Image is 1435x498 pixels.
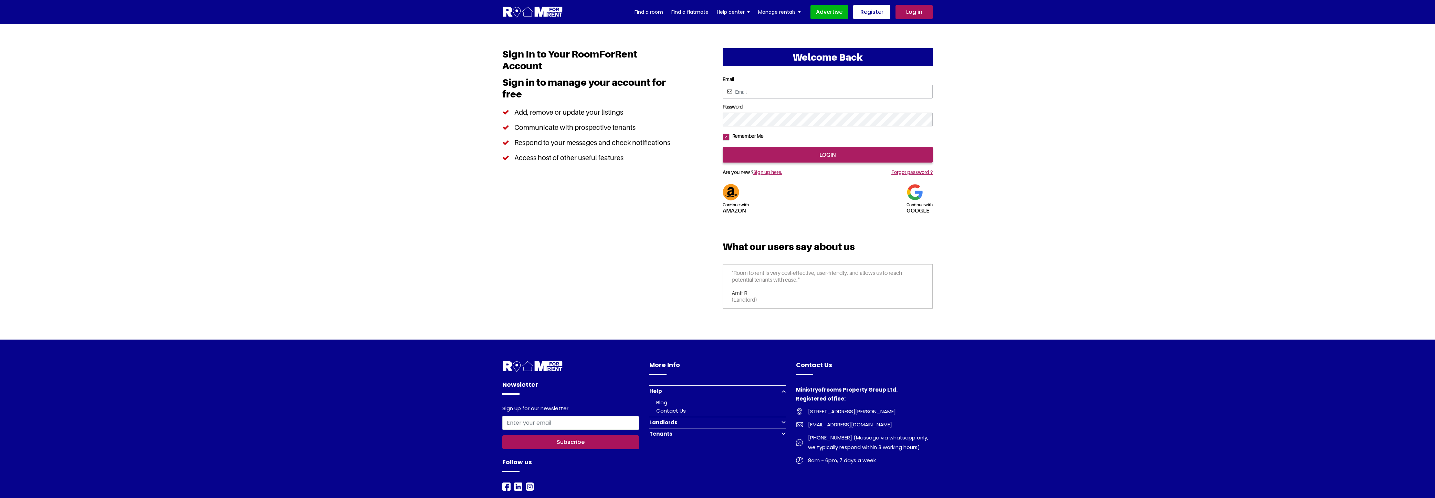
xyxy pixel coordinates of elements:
[803,420,892,429] span: [EMAIL_ADDRESS][DOMAIN_NAME]
[671,7,709,17] a: Find a flatmate
[723,163,841,179] h5: Are you new ?
[758,7,801,17] a: Manage rentals
[730,133,764,139] label: Remember Me
[796,360,933,375] h4: Contact Us
[796,407,933,416] a: [STREET_ADDRESS][PERSON_NAME]
[514,483,522,491] img: Room For Rent
[502,105,675,120] li: Add, remove or update your listings
[526,483,534,491] img: Room For Rent
[723,85,933,98] input: Email
[907,202,933,208] span: Continue with
[502,76,675,105] h3: Sign in to manage your account for free
[810,5,848,19] a: Advertise
[796,433,933,452] a: [PHONE_NUMBER] (Message via whatsapp only, we typically respond within 3 working hours)
[907,200,933,213] h5: google
[732,290,924,297] h6: Amit B
[502,483,511,490] a: Facebook
[803,456,876,465] span: 8am - 6pm, 7 days a week
[796,421,803,428] img: Room For Rent
[502,120,675,135] li: Communicate with prospective tenants
[649,360,786,375] h4: More Info
[502,435,639,449] button: Subscribe
[514,483,522,490] a: LinkedIn
[649,428,786,439] button: Tenants
[796,385,933,407] h4: Ministryofrooms Property Group Ltd. Registered office:
[891,169,933,175] a: Forgot password ?
[723,188,749,213] a: Continue withAmazon
[723,241,933,258] h3: What our users say about us
[723,147,933,163] input: login
[502,135,675,150] li: Respond to your messages and check notifications
[907,188,933,213] a: Continue withgoogle
[723,202,749,208] span: Continue with
[656,407,686,414] a: Contact Us
[649,417,786,428] button: Landlords
[502,150,675,165] li: Access host of other useful features
[796,456,933,465] a: 8am - 6pm, 7 days a week
[502,360,563,373] img: Room For Rent
[502,483,511,491] img: Room For Rent
[723,184,739,200] img: Amazon
[502,48,675,76] h1: Sign In to Your RoomForRent Account
[723,200,749,213] h5: Amazon
[796,420,933,429] a: [EMAIL_ADDRESS][DOMAIN_NAME]
[656,399,667,406] a: Blog
[635,7,663,17] a: Find a room
[796,439,803,446] img: Room For Rent
[753,169,782,175] a: Sign up here.
[723,104,933,110] label: Password
[895,5,933,19] a: Log in
[723,76,933,82] label: Email
[502,457,639,472] h4: Follow us
[853,5,890,19] a: Register
[717,7,750,17] a: Help center
[502,416,639,430] input: Enter your email
[803,433,933,452] span: [PHONE_NUMBER] (Message via whatsapp only, we typically respond within 3 working hours)
[502,6,563,19] img: Logo for Room for Rent, featuring a welcoming design with a house icon and modern typography
[796,457,803,464] img: Room For Rent
[502,405,568,413] label: Sign up for our newsletter
[723,48,933,66] h2: Welcome Back
[907,184,923,200] img: Google
[526,483,534,490] a: Instagram
[796,408,803,415] img: Room For Rent
[502,380,639,395] h4: Newsletter
[649,385,786,397] button: Help
[732,270,924,290] p: "Room to rent is very cost-effective, user-friendly, and allows us to reach potential tenants wit...
[803,407,896,416] span: [STREET_ADDRESS][PERSON_NAME]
